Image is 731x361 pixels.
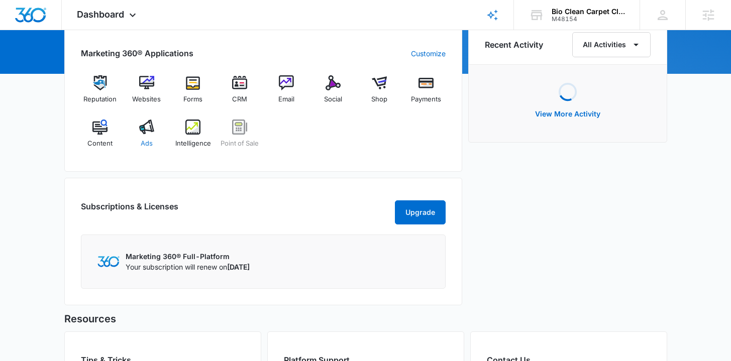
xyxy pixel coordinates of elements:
h2: Marketing 360® Applications [81,47,193,59]
span: Ads [141,139,153,149]
a: Customize [411,48,446,59]
span: Forms [183,94,202,104]
p: Marketing 360® Full-Platform [126,251,250,262]
a: Ads [127,119,166,156]
a: Reputation [81,75,120,111]
span: Social [324,94,342,104]
button: Upgrade [395,200,446,224]
div: account id [552,16,625,23]
a: Payments [407,75,446,111]
a: Point of Sale [221,119,259,156]
span: Point of Sale [221,139,259,149]
span: Shop [371,94,387,104]
h6: Recent Activity [485,39,543,51]
span: Content [87,139,113,149]
a: Shop [360,75,399,111]
a: Content [81,119,120,156]
span: Dashboard [77,9,124,20]
a: Websites [127,75,166,111]
span: Payments [411,94,441,104]
span: Intelligence [175,139,211,149]
a: Forms [174,75,213,111]
a: Social [314,75,352,111]
span: CRM [232,94,247,104]
img: Marketing 360 Logo [97,256,120,267]
a: Intelligence [174,119,213,156]
span: Websites [132,94,161,104]
a: Email [267,75,306,111]
button: All Activities [572,32,651,57]
span: Email [278,94,294,104]
span: [DATE] [227,263,250,271]
span: Reputation [83,94,117,104]
h5: Resources [64,311,667,326]
p: Your subscription will renew on [126,262,250,272]
a: CRM [221,75,259,111]
button: View More Activity [525,102,610,126]
div: account name [552,8,625,16]
h2: Subscriptions & Licenses [81,200,178,220]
